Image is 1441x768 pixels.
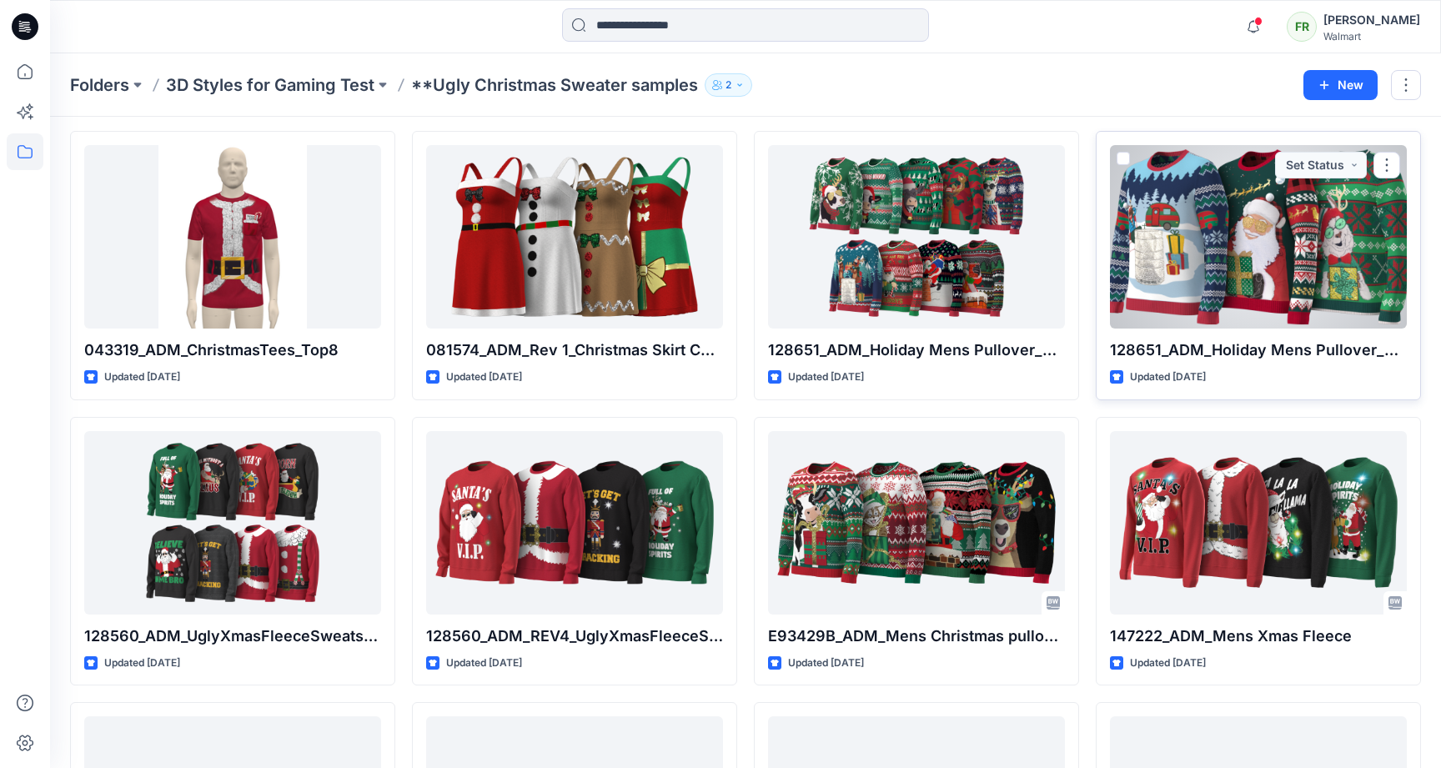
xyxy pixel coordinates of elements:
[426,625,723,648] p: 128560_ADM_REV4_UglyXmasFleeceSweatshirt
[104,655,180,672] p: Updated [DATE]
[1323,30,1420,43] div: Walmart
[70,73,129,97] a: Folders
[1110,625,1407,648] p: 147222_ADM_Mens Xmas Fleece
[768,145,1065,329] a: 128651_ADM_Holiday Mens Pullover_PG1
[84,339,381,362] p: 043319_ADM_ChristmasTees_Top8
[446,655,522,672] p: Updated [DATE]
[166,73,374,97] a: 3D Styles for Gaming Test
[426,339,723,362] p: 081574_ADM_Rev 1_Christmas Skirt Corset 2 PC Set
[1130,655,1206,672] p: Updated [DATE]
[411,73,698,97] p: **Ugly Christmas Sweater samples
[84,145,381,329] a: 043319_ADM_ChristmasTees_Top8
[1287,12,1317,42] div: FR
[726,76,731,94] p: 2
[1130,369,1206,386] p: Updated [DATE]
[1323,10,1420,30] div: [PERSON_NAME]
[426,145,723,329] a: 081574_ADM_Rev 1_Christmas Skirt Corset 2 PC Set
[84,431,381,615] a: 128560_ADM_UglyXmasFleeceSweatshirt
[768,625,1065,648] p: E93429B_ADM_Mens Christmas pullover(TM)
[1110,145,1407,329] a: 128651_ADM_Holiday Mens Pullover_PG2
[1303,70,1378,100] button: New
[1110,339,1407,362] p: 128651_ADM_Holiday Mens Pullover_PG2
[768,339,1065,362] p: 128651_ADM_Holiday Mens Pullover_PG1
[84,625,381,648] p: 128560_ADM_UglyXmasFleeceSweatshirt
[705,73,752,97] button: 2
[788,655,864,672] p: Updated [DATE]
[768,431,1065,615] a: E93429B_ADM_Mens Christmas pullover(TM)
[446,369,522,386] p: Updated [DATE]
[1110,431,1407,615] a: 147222_ADM_Mens Xmas Fleece
[788,369,864,386] p: Updated [DATE]
[426,431,723,615] a: 128560_ADM_REV4_UglyXmasFleeceSweatshirt
[104,369,180,386] p: Updated [DATE]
